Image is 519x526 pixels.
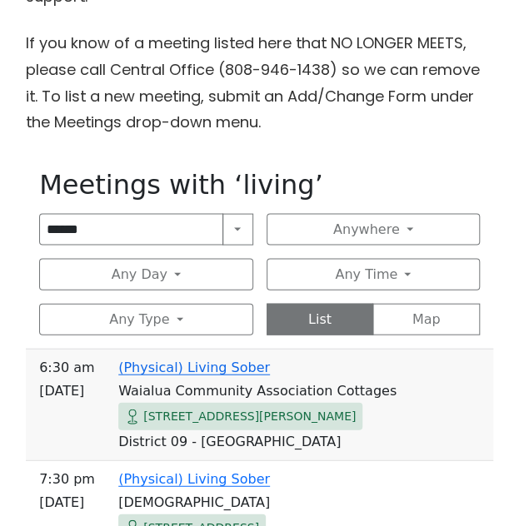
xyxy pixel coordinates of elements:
[26,30,493,135] p: If you know of a meeting listed here that NO LONGER MEETS, please call Central Office (808-946-14...
[39,467,95,490] span: 7:30 PM
[39,379,94,402] span: [DATE]
[267,213,480,245] button: Anywhere
[32,490,487,514] td: [DEMOGRAPHIC_DATA]
[32,379,487,402] td: Waialua Community Association Cottages
[222,213,253,245] button: Search
[39,355,94,379] span: 6:30 AM
[143,405,356,426] span: [STREET_ADDRESS][PERSON_NAME]
[39,213,223,245] input: Search
[267,258,480,290] button: Any Time
[118,359,270,375] a: (Physical) Living Sober
[118,470,270,486] a: (Physical) Living Sober
[32,429,487,453] td: District 09 - [GEOGRAPHIC_DATA]
[39,303,252,335] button: Any Type
[372,303,480,335] button: Map
[39,258,252,290] button: Any Day
[39,168,480,200] h1: Meetings with ‘living’
[39,490,95,514] span: [DATE]
[267,303,374,335] button: List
